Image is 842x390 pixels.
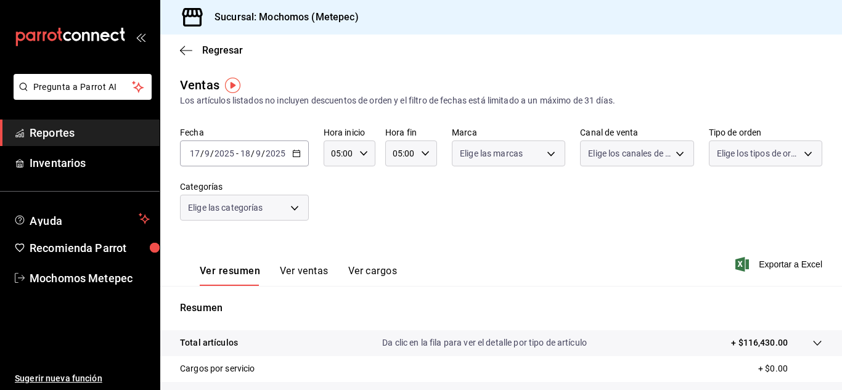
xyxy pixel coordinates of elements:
[452,128,565,137] label: Marca
[265,148,286,158] input: ----
[189,148,200,158] input: --
[30,270,150,286] span: Mochomos Metepec
[348,265,398,286] button: Ver cargos
[30,240,150,256] span: Recomienda Parrot
[204,148,210,158] input: --
[9,89,152,102] a: Pregunta a Parrot AI
[758,362,822,375] p: + $0.00
[136,32,145,42] button: open_drawer_menu
[236,148,239,158] span: -
[30,124,150,141] span: Reportes
[30,155,150,171] span: Inventarios
[588,147,671,160] span: Elige los canales de venta
[180,94,822,107] div: Los artículos listados no incluyen descuentos de orden y el filtro de fechas está limitado a un m...
[200,148,204,158] span: /
[709,128,822,137] label: Tipo de orden
[240,148,251,158] input: --
[15,372,150,385] span: Sugerir nueva función
[33,81,133,94] span: Pregunta a Parrot AI
[580,128,693,137] label: Canal de venta
[280,265,329,286] button: Ver ventas
[324,128,375,137] label: Hora inicio
[255,148,261,158] input: --
[180,182,309,191] label: Categorías
[251,148,255,158] span: /
[214,148,235,158] input: ----
[385,128,437,137] label: Hora fin
[717,147,799,160] span: Elige los tipos de orden
[202,44,243,56] span: Regresar
[731,336,788,349] p: + $116,430.00
[180,76,219,94] div: Ventas
[14,74,152,100] button: Pregunta a Parrot AI
[180,128,309,137] label: Fecha
[200,265,260,286] button: Ver resumen
[382,336,587,349] p: Da clic en la fila para ver el detalle por tipo de artículo
[205,10,359,25] h3: Sucursal: Mochomos (Metepec)
[738,257,822,272] button: Exportar a Excel
[180,301,822,315] p: Resumen
[30,211,134,226] span: Ayuda
[180,44,243,56] button: Regresar
[188,201,263,214] span: Elige las categorías
[261,148,265,158] span: /
[180,362,255,375] p: Cargos por servicio
[225,78,240,93] img: Tooltip marker
[180,336,238,349] p: Total artículos
[460,147,523,160] span: Elige las marcas
[210,148,214,158] span: /
[200,265,397,286] div: navigation tabs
